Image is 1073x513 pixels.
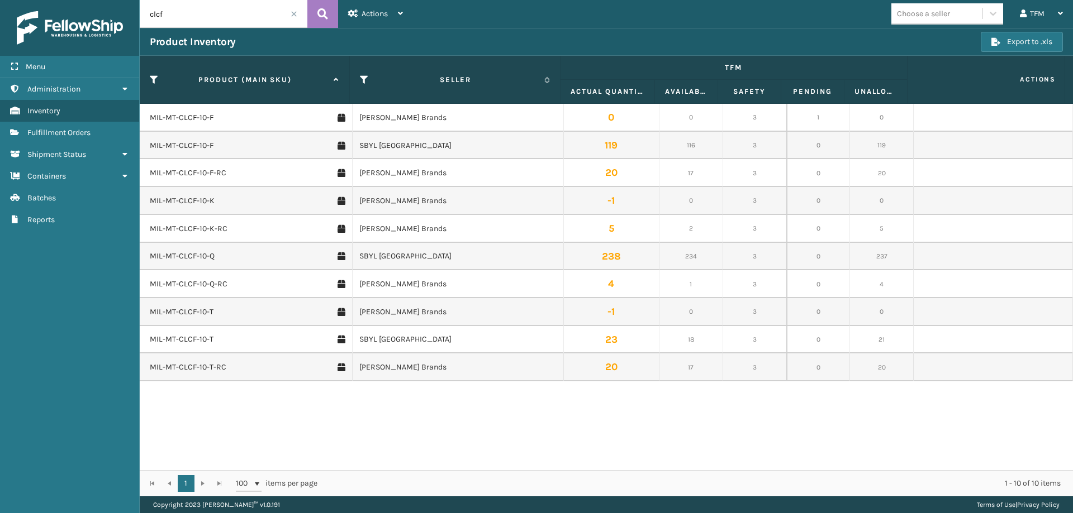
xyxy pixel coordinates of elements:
td: 0 [787,243,851,271]
td: 0 [787,326,851,354]
td: 238 [564,243,659,271]
td: [PERSON_NAME] Brands [352,104,564,132]
td: [PERSON_NAME] Brands [352,353,564,381]
td: 20 [564,159,659,187]
td: 0 [787,298,851,326]
span: 100 [236,478,253,489]
td: 3 [723,298,787,326]
td: 23 [564,326,659,354]
td: 2 [659,215,723,243]
td: 0 [659,104,723,132]
td: 0 [787,215,851,243]
a: MIL-MT-CLCF-10-T [150,334,213,345]
span: Reports [27,215,55,224]
td: 119 [850,132,914,160]
span: Actions [911,70,1062,89]
td: 17 [659,159,723,187]
label: Safety [728,87,771,97]
td: 0 [787,159,851,187]
td: 21 [850,326,914,354]
td: 0 [850,298,914,326]
td: [PERSON_NAME] Brands [352,215,564,243]
span: Administration [27,84,80,94]
td: [PERSON_NAME] Brands [352,298,564,326]
td: 3 [723,326,787,354]
img: logo [17,11,123,45]
a: MIL-MT-CLCF-10-F [150,112,213,123]
td: 0 [787,132,851,160]
td: SBYL [GEOGRAPHIC_DATA] [352,326,564,354]
td: 4 [564,270,659,298]
span: Inventory [27,106,60,116]
td: 20 [850,159,914,187]
span: Containers [27,171,66,181]
td: 0 [564,104,659,132]
span: items per page [236,475,317,492]
a: Terms of Use [977,501,1015,509]
a: MIL-MT-CLCF-10-K-RC [150,223,227,234]
span: Shipment Status [27,150,86,159]
td: 18 [659,326,723,354]
td: [PERSON_NAME] Brands [352,159,564,187]
td: 3 [723,270,787,298]
td: 3 [723,215,787,243]
a: MIL-MT-CLCF-10-Q [150,251,215,262]
span: Batches [27,193,56,203]
td: 20 [564,353,659,381]
td: 0 [787,270,851,298]
label: TFM [571,63,897,73]
p: Copyright 2023 [PERSON_NAME]™ v 1.0.191 [153,496,280,513]
td: 0 [787,353,851,381]
td: 4 [850,270,914,298]
td: 3 [723,159,787,187]
td: 0 [659,298,723,326]
span: Menu [26,62,45,71]
label: Actual Quantity [571,87,644,97]
td: [PERSON_NAME] Brands [352,270,564,298]
button: Export to .xls [981,32,1063,52]
td: 3 [723,243,787,271]
a: Privacy Policy [1017,501,1060,509]
td: 3 [723,132,787,160]
a: MIL-MT-CLCF-10-F [150,140,213,151]
a: MIL-MT-CLCF-10-F-RC [150,167,226,179]
td: [PERSON_NAME] Brands [352,187,564,215]
td: 0 [850,104,914,132]
span: Fulfillment Orders [27,128,91,137]
label: Unallocated [854,87,897,97]
td: -1 [564,298,659,326]
td: SBYL [GEOGRAPHIC_DATA] [352,243,564,271]
label: Available [665,87,708,97]
td: 20 [850,353,914,381]
h3: Product Inventory [150,35,236,49]
div: 1 - 10 of 10 items [333,478,1061,489]
a: 1 [178,475,194,492]
td: -1 [564,187,659,215]
td: 0 [659,187,723,215]
a: MIL-MT-CLCF-10-K [150,195,215,207]
td: 3 [723,353,787,381]
a: MIL-MT-CLCF-10-T-RC [150,362,226,373]
td: 0 [850,187,914,215]
td: 1 [659,270,723,298]
td: 3 [723,187,787,215]
td: 17 [659,353,723,381]
td: 237 [850,243,914,271]
td: SBYL [GEOGRAPHIC_DATA] [352,132,564,160]
a: MIL-MT-CLCF-10-Q-RC [150,279,227,290]
td: 234 [659,243,723,271]
span: Actions [362,9,388,18]
div: | [977,496,1060,513]
td: 0 [787,187,851,215]
td: 5 [850,215,914,243]
td: 116 [659,132,723,160]
td: 5 [564,215,659,243]
label: Seller [372,75,538,85]
label: Product (MAIN SKU) [162,75,328,85]
td: 3 [723,104,787,132]
td: 1 [787,104,851,132]
a: MIL-MT-CLCF-10-T [150,306,213,318]
label: Pending [791,87,834,97]
td: 119 [564,132,659,160]
div: Choose a seller [897,8,950,20]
